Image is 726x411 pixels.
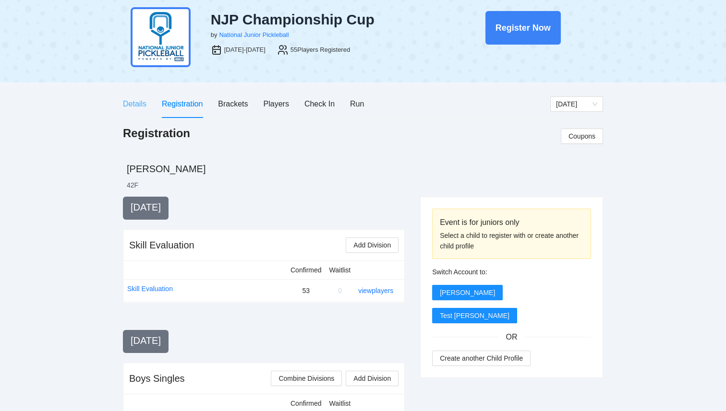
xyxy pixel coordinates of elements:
[304,98,335,110] div: Check In
[131,335,161,346] span: [DATE]
[123,98,146,110] div: Details
[346,371,399,386] button: Add Division
[127,180,138,190] li: 42 F
[129,238,194,252] div: Skill Evaluation
[440,353,523,364] span: Create another Child Profile
[131,202,161,212] span: [DATE]
[485,11,561,45] button: Register Now
[440,230,583,251] div: Select a child to register with or create another child profile
[278,373,334,384] span: Combine Divisions
[290,398,322,409] div: Confirmed
[131,7,191,67] img: njp-logo2.png
[440,287,495,298] span: [PERSON_NAME]
[561,129,603,144] button: Coupons
[218,98,248,110] div: Brackets
[440,310,509,321] span: Test [PERSON_NAME]
[569,131,595,141] span: Coupons
[338,287,342,294] span: 0
[346,237,399,253] button: Add Division
[432,308,517,323] button: Test [PERSON_NAME]
[350,98,364,110] div: Run
[353,373,391,384] span: Add Division
[129,372,185,385] div: Boys Singles
[329,398,351,409] div: Waitlist
[432,267,591,277] div: Switch Account to:
[211,11,436,28] div: NJP Championship Cup
[329,265,351,275] div: Waitlist
[440,216,583,228] div: Event is for juniors only
[556,97,597,111] span: Thursday
[211,30,218,40] div: by
[123,126,190,141] h1: Registration
[264,98,289,110] div: Players
[287,279,326,302] td: 53
[162,98,203,110] div: Registration
[219,31,289,38] a: National Junior Pickleball
[353,240,391,250] span: Add Division
[432,351,531,366] button: Create another Child Profile
[127,162,603,176] h2: [PERSON_NAME]
[271,371,342,386] button: Combine Divisions
[432,285,503,300] button: [PERSON_NAME]
[498,331,525,343] span: OR
[290,265,322,275] div: Confirmed
[224,45,266,55] div: [DATE]-[DATE]
[290,45,350,55] div: 55 Players Registered
[127,283,173,294] a: Skill Evaluation
[358,287,393,294] a: view players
